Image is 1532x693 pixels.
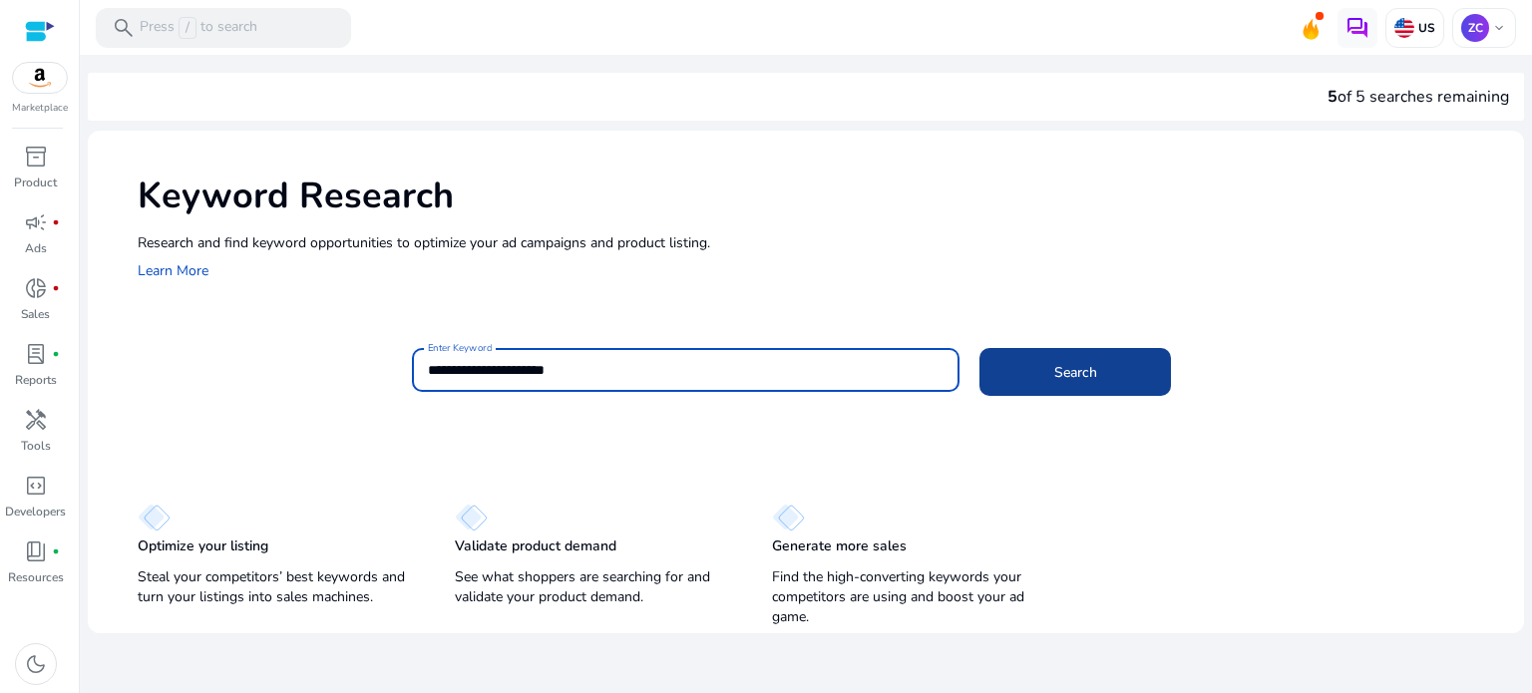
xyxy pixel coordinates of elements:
p: Reports [15,371,57,389]
span: dark_mode [24,652,48,676]
mat-label: Enter Keyword [428,341,492,355]
p: ZC [1461,14,1489,42]
button: Search [979,348,1171,396]
p: Validate product demand [455,536,616,556]
span: handyman [24,408,48,432]
img: diamond.svg [138,504,171,531]
p: Steal your competitors’ best keywords and turn your listings into sales machines. [138,567,415,607]
span: code_blocks [24,474,48,498]
img: amazon.svg [13,63,67,93]
p: Find the high-converting keywords your competitors are using and boost your ad game. [772,567,1049,627]
p: Press to search [140,17,257,39]
p: US [1414,20,1435,36]
p: Ads [25,239,47,257]
p: Product [14,173,57,191]
p: Optimize your listing [138,536,268,556]
p: Sales [21,305,50,323]
img: us.svg [1394,18,1414,38]
img: diamond.svg [772,504,805,531]
span: / [179,17,196,39]
span: book_4 [24,539,48,563]
p: Developers [5,503,66,520]
span: fiber_manual_record [52,350,60,358]
span: Search [1054,362,1097,383]
span: keyboard_arrow_down [1491,20,1507,36]
p: Tools [21,437,51,455]
span: donut_small [24,276,48,300]
p: Resources [8,568,64,586]
p: Generate more sales [772,536,907,556]
p: Marketplace [12,101,68,116]
img: diamond.svg [455,504,488,531]
span: fiber_manual_record [52,284,60,292]
span: campaign [24,210,48,234]
span: 5 [1328,86,1338,108]
p: See what shoppers are searching for and validate your product demand. [455,567,732,607]
p: Research and find keyword opportunities to optimize your ad campaigns and product listing. [138,232,1504,253]
div: of 5 searches remaining [1328,85,1509,109]
a: Learn More [138,261,208,280]
h1: Keyword Research [138,174,1504,217]
span: inventory_2 [24,145,48,169]
span: fiber_manual_record [52,218,60,226]
span: search [112,16,136,40]
span: fiber_manual_record [52,547,60,555]
span: lab_profile [24,342,48,366]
